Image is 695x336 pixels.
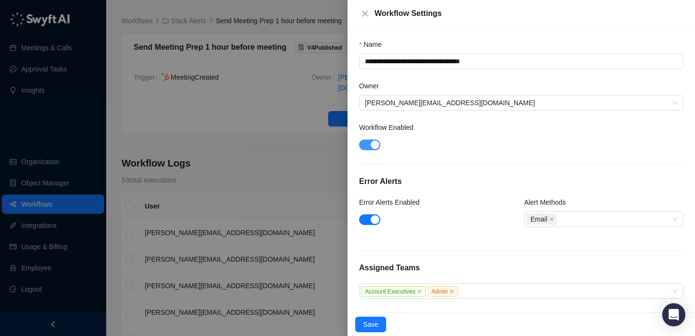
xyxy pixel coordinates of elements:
[375,8,683,19] div: Workflow Settings
[359,197,426,208] label: Error Alerts Enabled
[359,39,389,50] label: Name
[662,303,685,326] div: Open Intercom Messenger
[365,96,678,110] span: jake@swyftai.com
[363,319,378,330] span: Save
[361,10,369,17] span: close
[449,289,454,294] span: close
[359,81,386,91] label: Owner
[361,286,426,297] span: Account Executives
[359,262,683,274] h5: Assigned Teams
[526,213,556,225] span: Email
[549,217,554,222] span: close
[359,54,683,69] textarea: Name
[524,197,572,208] label: Alert Methods
[530,214,547,224] span: Email
[417,289,422,294] span: close
[355,317,386,332] button: Save
[359,122,420,133] label: Workflow Enabled
[359,8,371,19] button: Close
[359,214,380,225] button: Error Alerts Enabled
[359,140,380,150] button: Workflow Enabled
[359,176,683,187] h5: Error Alerts
[428,286,458,297] span: Admin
